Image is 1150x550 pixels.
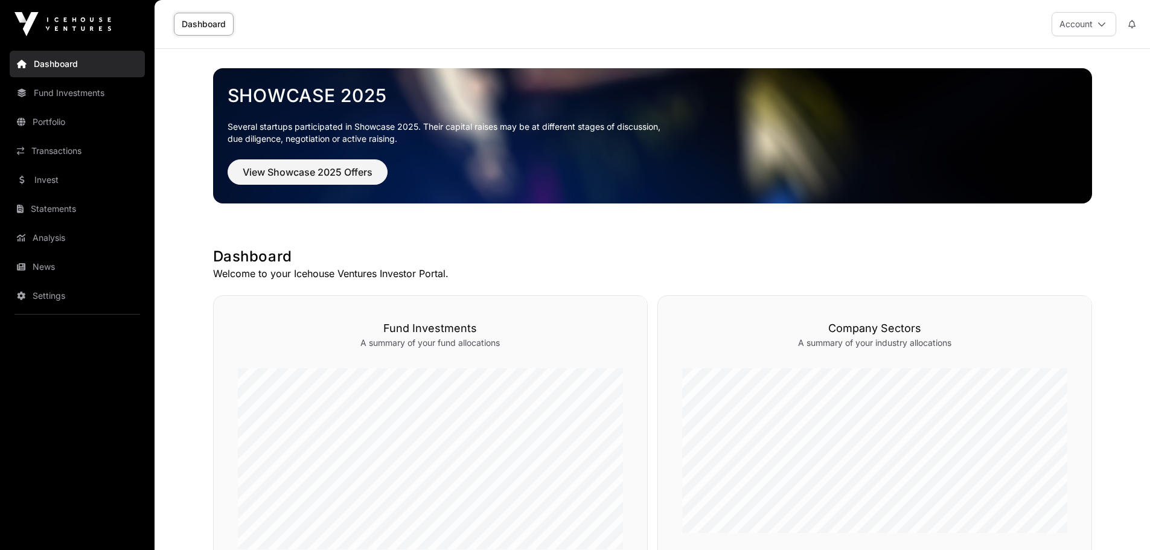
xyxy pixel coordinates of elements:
a: Invest [10,167,145,193]
p: Several startups participated in Showcase 2025. Their capital raises may be at different stages o... [228,121,1078,145]
a: Statements [10,196,145,222]
a: News [10,254,145,280]
h3: Fund Investments [238,320,623,337]
a: Fund Investments [10,80,145,106]
button: View Showcase 2025 Offers [228,159,388,185]
button: Account [1052,12,1116,36]
img: Showcase 2025 [213,68,1092,203]
p: A summary of your industry allocations [682,337,1067,349]
a: Analysis [10,225,145,251]
a: Dashboard [10,51,145,77]
img: Icehouse Ventures Logo [14,12,111,36]
h3: Company Sectors [682,320,1067,337]
a: Transactions [10,138,145,164]
a: Portfolio [10,109,145,135]
a: Dashboard [174,13,234,36]
a: View Showcase 2025 Offers [228,171,388,184]
a: Showcase 2025 [228,85,1078,106]
p: Welcome to your Icehouse Ventures Investor Portal. [213,266,1092,281]
p: A summary of your fund allocations [238,337,623,349]
span: View Showcase 2025 Offers [243,165,372,179]
a: Settings [10,283,145,309]
h1: Dashboard [213,247,1092,266]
